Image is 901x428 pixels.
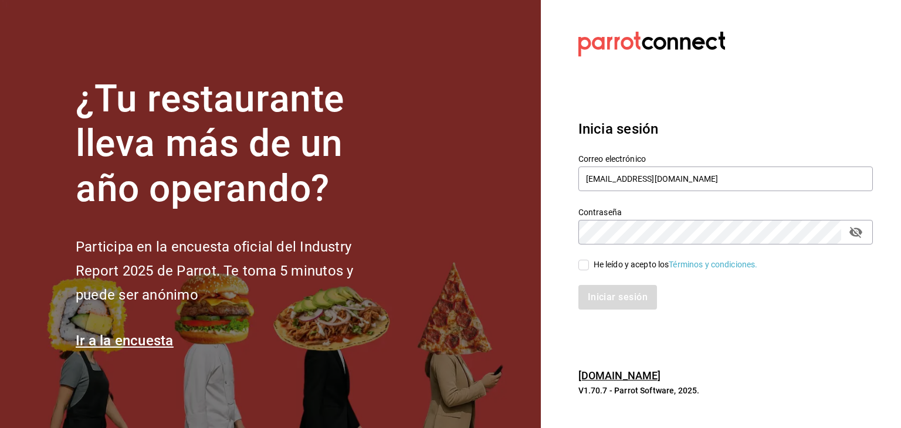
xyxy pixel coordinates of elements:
p: V1.70.7 - Parrot Software, 2025. [578,385,873,396]
a: Términos y condiciones. [669,260,757,269]
label: Correo electrónico [578,154,873,162]
label: Contraseña [578,208,873,216]
a: Ir a la encuesta [76,332,174,349]
h1: ¿Tu restaurante lleva más de un año operando? [76,77,392,212]
a: [DOMAIN_NAME] [578,369,661,382]
input: Ingresa tu correo electrónico [578,167,873,191]
button: passwordField [846,222,866,242]
h2: Participa en la encuesta oficial del Industry Report 2025 de Parrot. Te toma 5 minutos y puede se... [76,235,392,307]
div: He leído y acepto los [594,259,758,271]
h3: Inicia sesión [578,118,873,140]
